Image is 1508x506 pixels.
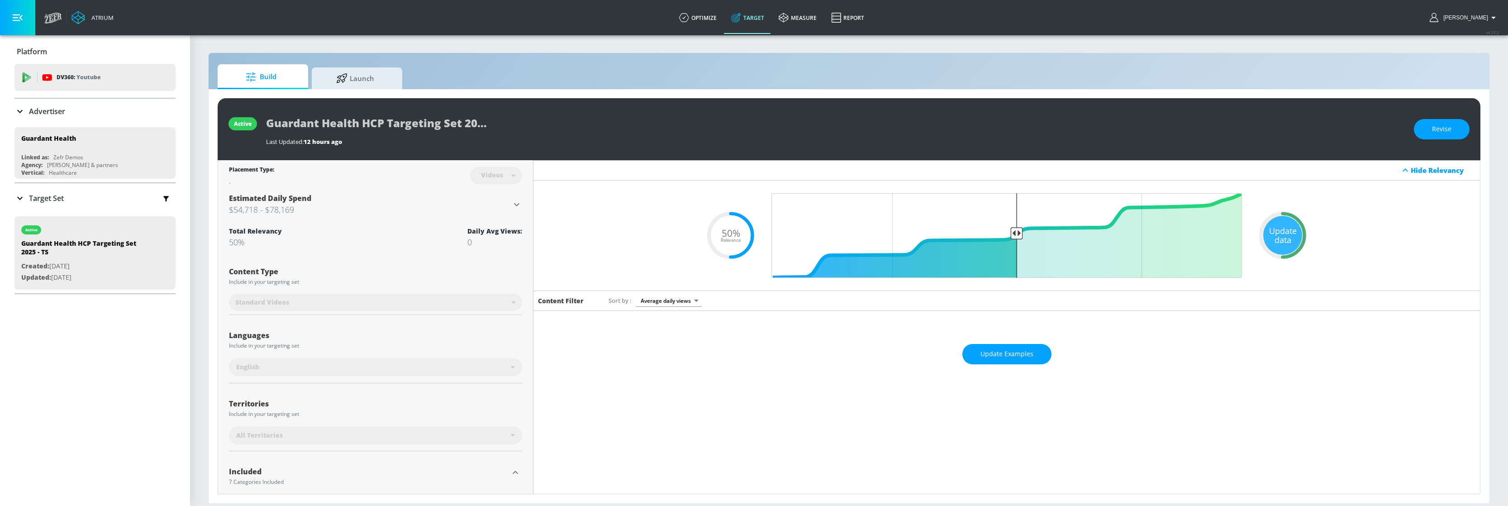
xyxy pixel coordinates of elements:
[1263,216,1302,255] div: Update data
[229,468,509,475] div: Included
[533,160,1480,181] div: Hide Relevancy
[1414,119,1470,139] button: Revise
[14,216,176,290] div: activeGuardant Health HCP Targeting Set 2025 - TSCreated:[DATE]Updated:[DATE]
[47,161,118,169] div: [PERSON_NAME] & partners
[1430,12,1499,23] button: [PERSON_NAME]
[229,237,282,248] div: 50%
[1486,30,1499,35] span: v 4.25.2
[467,227,522,235] div: Daily Avg Views:
[71,11,114,24] a: Atrium
[29,106,65,116] p: Advertiser
[962,344,1051,364] button: Update Examples
[229,268,522,275] div: Content Type
[14,39,176,64] div: Platform
[236,363,259,372] span: English
[722,229,740,238] span: 50%
[229,332,522,339] div: Languages
[57,72,100,82] p: DV360:
[229,343,522,348] div: Include in your targeting set
[721,238,741,243] span: Relevance
[236,431,283,440] span: All Territories
[229,193,311,203] span: Estimated Daily Spend
[21,261,148,272] p: [DATE]
[476,171,508,179] div: Videos
[304,138,342,146] span: 12 hours ago
[1411,166,1475,175] div: Hide Relevancy
[14,127,176,179] div: Guardant HealthLinked as:Zefr DemosAgency:[PERSON_NAME] & partnersVertical:Healthcare
[538,296,584,305] h6: Content Filter
[824,1,871,34] a: Report
[1432,124,1451,135] span: Revise
[53,153,83,161] div: Zefr Demos
[229,193,522,216] div: Estimated Daily Spend$54,718 - $78,169
[14,99,176,124] div: Advertiser
[229,203,511,216] h3: $54,718 - $78,169
[21,153,49,161] div: Linked as:
[636,295,702,307] div: Average daily views
[21,239,148,261] div: Guardant Health HCP Targeting Set 2025 - TS
[14,183,176,213] div: Target Set
[321,67,390,89] span: Launch
[17,47,47,57] p: Platform
[88,14,114,22] div: Atrium
[21,134,76,143] div: Guardant Health
[229,479,509,485] div: 7 Categories Included
[771,1,824,34] a: measure
[49,169,77,177] div: Healthcare
[21,169,44,177] div: Vertical:
[229,227,282,235] div: Total Relevancy
[229,279,522,285] div: Include in your targeting set
[227,66,295,88] span: Build
[980,348,1033,360] span: Update Examples
[266,138,1405,146] div: Last Updated:
[25,228,38,232] div: active
[234,120,252,128] div: active
[235,298,289,307] span: Standard Videos
[21,161,43,169] div: Agency:
[609,296,632,305] span: Sort by
[29,193,64,203] p: Target Set
[229,400,522,407] div: Territories
[21,262,49,270] span: Created:
[1440,14,1488,21] span: login as: andersson.ceron@zefr.com
[229,358,522,376] div: English
[467,237,522,248] div: 0
[14,64,176,91] div: DV360: Youtube
[229,426,522,444] div: All Territories
[76,72,100,82] p: Youtube
[21,272,148,283] p: [DATE]
[21,273,51,282] span: Updated:
[767,193,1246,278] input: Final Threshold
[229,166,274,175] div: Placement Type:
[724,1,771,34] a: Target
[229,411,522,417] div: Include in your targeting set
[672,1,724,34] a: optimize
